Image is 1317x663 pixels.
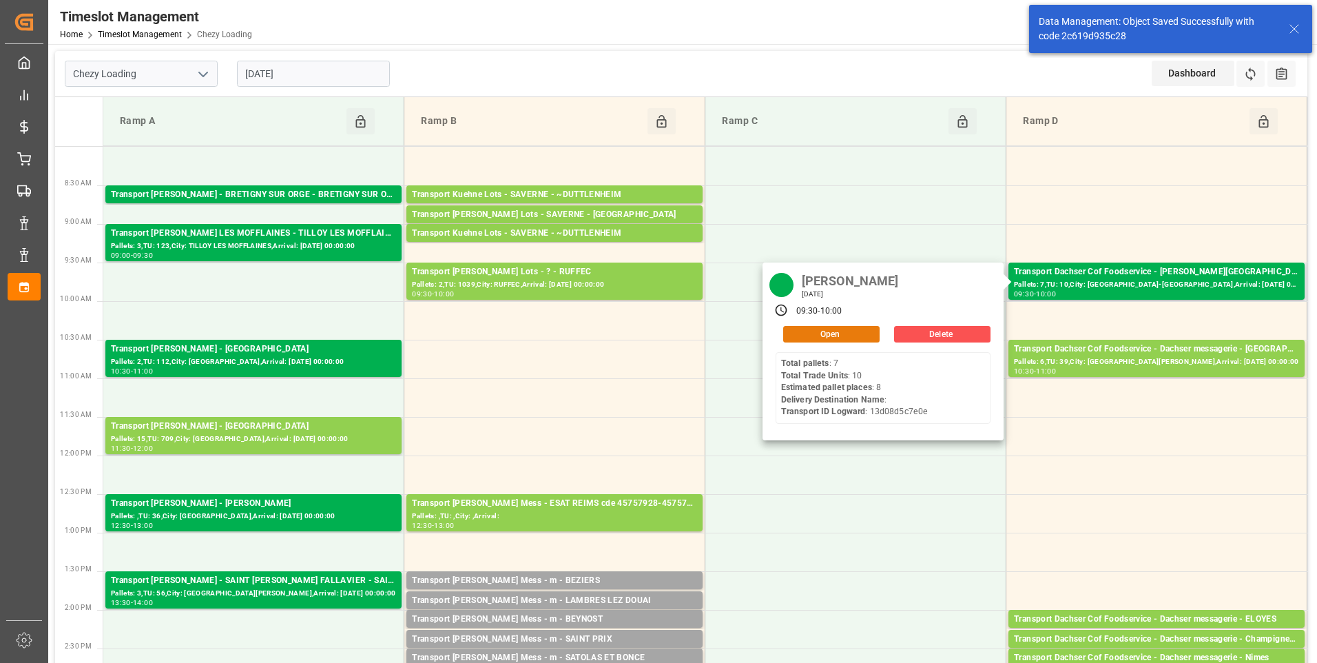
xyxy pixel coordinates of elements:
[432,522,434,529] div: -
[797,289,904,299] div: [DATE]
[415,108,647,134] div: Ramp B
[111,241,396,252] div: Pallets: 3,TU: 123,City: TILLOY LES MOFFLAINES,Arrival: [DATE] 00:00:00
[820,305,842,318] div: 10:00
[131,252,133,258] div: -
[65,527,92,534] span: 1:00 PM
[133,600,153,606] div: 14:00
[432,291,434,297] div: -
[98,30,182,39] a: Timeslot Management
[412,588,697,600] div: Pallets: ,TU: 80,City: [GEOGRAPHIC_DATA],Arrival: [DATE] 00:00:00
[796,305,818,318] div: 09:30
[781,407,866,416] b: Transport ID Logward
[60,411,92,418] span: 11:30 AM
[1014,279,1299,291] div: Pallets: 7,TU: 10,City: [GEOGRAPHIC_DATA]-[GEOGRAPHIC_DATA],Arrival: [DATE] 00:00:00
[412,646,697,658] div: Pallets: ,TU: 36,City: SAINT PRIX,Arrival: [DATE] 00:00:00
[65,642,92,650] span: 2:30 PM
[65,218,92,225] span: 9:00 AM
[111,343,396,356] div: Transport [PERSON_NAME] - [GEOGRAPHIC_DATA]
[412,227,697,241] div: Transport Kuehne Lots - SAVERNE - ~DUTTLENHEIM
[412,626,697,638] div: Pallets: ,TU: 33,City: [GEOGRAPHIC_DATA],Arrival: [DATE] 00:00:00
[781,358,829,368] b: Total pallets
[412,497,697,511] div: Transport [PERSON_NAME] Mess - ESAT REIMS cde 45757928-45757935 -
[111,356,396,368] div: Pallets: 2,TU: 112,City: [GEOGRAPHIC_DATA],Arrival: [DATE] 00:00:00
[131,368,133,374] div: -
[412,188,697,202] div: Transport Kuehne Lots - SAVERNE - ~DUTTLENHEIM
[114,108,346,134] div: Ramp A
[412,241,697,252] div: Pallets: 1,TU: 95,City: ~[GEOGRAPHIC_DATA],Arrival: [DATE] 00:00:00
[1152,61,1234,86] div: Dashboard
[434,522,454,529] div: 13:00
[1014,368,1034,374] div: 10:30
[111,445,131,451] div: 11:30
[818,305,820,318] div: -
[412,202,697,214] div: Pallets: ,TU: 38,City: ~[GEOGRAPHIC_DATA],Arrival: [DATE] 00:00:00
[111,600,131,606] div: 13:30
[434,291,454,297] div: 10:00
[65,565,92,573] span: 1:30 PM
[1014,626,1299,638] div: Pallets: 1,TU: 50,City: ELOYES,Arrival: [DATE] 00:00:00
[60,334,92,341] span: 10:30 AM
[60,449,92,457] span: 12:00 PM
[111,522,131,529] div: 12:30
[131,600,133,606] div: -
[412,594,697,608] div: Transport [PERSON_NAME] Mess - m - LAMBRES LEZ DOUAI
[781,371,848,380] b: Total Trade Units
[1039,14,1276,43] div: Data Management: Object Saved Successfully with code 2c619d935c28
[111,252,131,258] div: 09:00
[111,420,396,433] div: Transport [PERSON_NAME] - [GEOGRAPHIC_DATA]
[111,497,396,511] div: Transport [PERSON_NAME] - [PERSON_NAME]
[60,488,92,496] span: 12:30 PM
[237,61,390,87] input: DD-MM-YYYY
[111,511,396,522] div: Pallets: ,TU: 36,City: [GEOGRAPHIC_DATA],Arrival: [DATE] 00:00:00
[1014,265,1299,279] div: Transport Dachser Cof Foodservice - [PERSON_NAME][GEOGRAPHIC_DATA]-[GEOGRAPHIC_DATA]
[716,108,948,134] div: Ramp C
[133,252,153,258] div: 09:30
[894,326,991,343] button: Delete
[1014,356,1299,368] div: Pallets: 6,TU: 39,City: [GEOGRAPHIC_DATA][PERSON_NAME],Arrival: [DATE] 00:00:00
[111,574,396,588] div: Transport [PERSON_NAME] - SAINT [PERSON_NAME] FALLAVIER - SAINT [PERSON_NAME] FALLAVIER
[1014,343,1299,356] div: Transport Dachser Cof Foodservice - Dachser messagerie - [GEOGRAPHIC_DATA][PERSON_NAME] FALLAVIER
[60,30,83,39] a: Home
[412,608,697,620] div: Pallets: 1,TU: ,City: [GEOGRAPHIC_DATA],Arrival: [DATE] 00:00:00
[1014,291,1034,297] div: 09:30
[781,358,928,418] div: : 7 : 10 : 8 : : 13d08d5c7e0e
[60,6,252,27] div: Timeslot Management
[412,574,697,588] div: Transport [PERSON_NAME] Mess - m - BEZIERS
[60,372,92,380] span: 11:00 AM
[1014,613,1299,626] div: Transport Dachser Cof Foodservice - Dachser messagerie - ELOYES
[111,368,131,374] div: 10:30
[1034,368,1036,374] div: -
[65,256,92,264] span: 9:30 AM
[131,445,133,451] div: -
[111,227,396,241] div: Transport [PERSON_NAME] LES MOFFLAINES - TILLOY LES MOFFLAINES
[133,445,153,451] div: 12:00
[1036,368,1056,374] div: 11:00
[412,208,697,222] div: Transport [PERSON_NAME] Lots - SAVERNE - [GEOGRAPHIC_DATA]
[1014,633,1299,646] div: Transport Dachser Cof Foodservice - Dachser messagerie - Champigneulles
[133,522,153,529] div: 13:00
[60,295,92,303] span: 10:00 AM
[1014,646,1299,658] div: Pallets: 1,TU: 21,City: [GEOGRAPHIC_DATA],Arrival: [DATE] 00:00:00
[1036,291,1056,297] div: 10:00
[412,291,432,297] div: 09:30
[65,179,92,187] span: 8:30 AM
[412,633,697,646] div: Transport [PERSON_NAME] Mess - m - SAINT PRIX
[412,522,432,529] div: 12:30
[412,222,697,234] div: Pallets: 1,TU: 141,City: [GEOGRAPHIC_DATA],Arrival: [DATE] 00:00:00
[412,613,697,626] div: Transport [PERSON_NAME] Mess - m - BEYNOST
[111,588,396,600] div: Pallets: 3,TU: 56,City: [GEOGRAPHIC_DATA][PERSON_NAME],Arrival: [DATE] 00:00:00
[192,63,213,85] button: open menu
[111,202,396,214] div: Pallets: 1,TU: ,City: [GEOGRAPHIC_DATA],Arrival: [DATE] 00:00:00
[1017,108,1249,134] div: Ramp D
[111,188,396,202] div: Transport [PERSON_NAME] - BRETIGNY SUR ORGE - BRETIGNY SUR ORGE
[1034,291,1036,297] div: -
[65,61,218,87] input: Type to search/select
[412,511,697,522] div: Pallets: ,TU: ,City: ,Arrival:
[131,522,133,529] div: -
[781,382,872,392] b: Estimated pallet places
[783,326,880,343] button: Open
[111,433,396,445] div: Pallets: 15,TU: 709,City: [GEOGRAPHIC_DATA],Arrival: [DATE] 00:00:00
[65,604,92,611] span: 2:00 PM
[412,265,697,279] div: Transport [PERSON_NAME] Lots - ? - RUFFEC
[797,269,904,289] div: [PERSON_NAME]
